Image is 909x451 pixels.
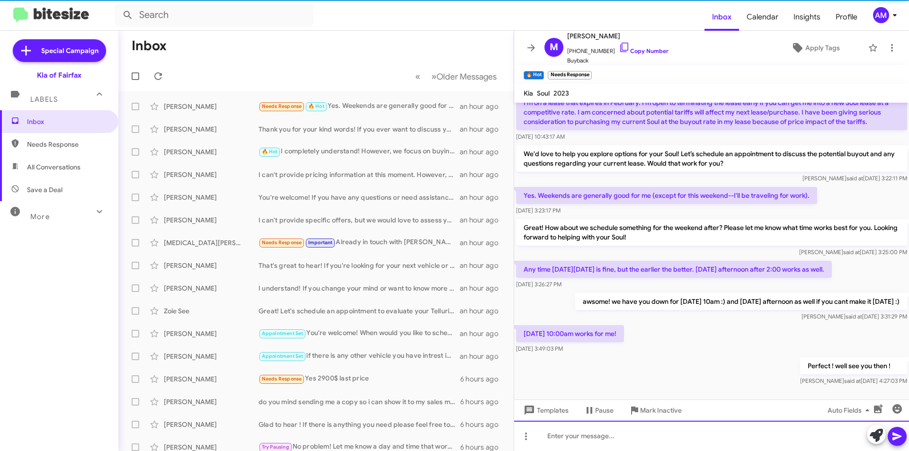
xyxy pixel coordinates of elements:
span: 🔥 Hot [262,149,278,155]
span: Templates [522,402,569,419]
span: Apply Tags [805,39,840,56]
p: [DATE] 10:00am works for me! [516,325,624,342]
div: an hour ago [460,215,506,225]
h1: Inbox [132,38,167,53]
p: I'm on a lease that expires in February. I'm open to terminating the lease early if you can get m... [516,94,907,130]
span: Needs Response [262,376,302,382]
span: Kia [524,89,533,97]
span: [PERSON_NAME] [DATE] 4:27:03 PM [800,377,907,384]
div: [PERSON_NAME] [164,283,258,293]
span: [PERSON_NAME] [DATE] 3:25:00 PM [799,248,907,256]
div: an hour ago [460,306,506,316]
span: Needs Response [27,140,107,149]
div: I completely understand! However, we focus on buying vehicles like yours. How about we book a qui... [258,146,460,157]
div: [PERSON_NAME] [164,124,258,134]
a: Insights [786,3,828,31]
span: Important [308,239,333,246]
div: I can't provide specific offers, but we would love to assess your vehicle's value. Would you like... [258,215,460,225]
span: 2023 [553,89,569,97]
span: Needs Response [262,239,302,246]
span: All Conversations [27,162,80,172]
div: Yes 2900$ last price [258,373,460,384]
div: I understand! If you change your mind or want to know more about selling, feel free to reach out.... [258,283,460,293]
span: Special Campaign [41,46,98,55]
button: Templates [514,402,576,419]
div: an hour ago [460,261,506,270]
span: Inbox [27,117,107,126]
div: [PERSON_NAME] [164,215,258,225]
div: [PERSON_NAME] [164,147,258,157]
div: Zoie See [164,306,258,316]
span: » [431,71,437,82]
p: We'd love to help you explore options for your Soul! Let’s schedule an appointment to discuss the... [516,145,907,172]
span: [DATE] 3:23:17 PM [516,207,561,214]
div: do you mind sending me a copy so i can show it to my sales manager ? [258,397,460,407]
div: AM [873,7,889,23]
div: That's great to hear! If you're looking for your next vehicle or need any assistance, feel free t... [258,261,460,270]
span: Labels [30,95,58,104]
span: M [550,40,558,55]
div: [PERSON_NAME] [164,329,258,338]
small: 🔥 Hot [524,71,544,80]
div: Thank you for your kind words! If you ever want to discuss your vehicle or consider selling it, f... [258,124,460,134]
span: [PERSON_NAME] [567,30,668,42]
span: Soul [537,89,550,97]
div: [PERSON_NAME] [164,374,258,384]
a: Calendar [739,3,786,31]
div: Yes. Weekends are generally good for me (except for this weekend--I'll be traveling for work). [258,101,460,112]
div: You're welcome! If you have any questions or need assistance in the future, don't hesitate to ask... [258,193,460,202]
a: Special Campaign [13,39,106,62]
div: Great! Let's schedule an appointment to evaluate your Telluride and discuss the details. When wou... [258,306,460,316]
span: More [30,212,50,221]
span: said at [846,313,862,320]
span: Auto Fields [828,402,873,419]
span: Try Pausing [262,444,289,450]
span: [DATE] 3:49:03 PM [516,345,563,352]
span: [PHONE_NUMBER] [567,42,668,56]
div: 6 hours ago [460,397,506,407]
div: an hour ago [460,124,506,134]
span: « [415,71,420,82]
p: awsome! we have you down for [DATE] 10am :) and [DATE] afternoon as well if you cant make it [DAT... [575,293,907,310]
div: [PERSON_NAME] [164,420,258,429]
div: if there is any other vehicle you have intrest in our lot let us and were happy to help as well :) [258,351,460,362]
span: Save a Deal [27,185,62,195]
div: [PERSON_NAME] [164,193,258,202]
a: Inbox [704,3,739,31]
div: an hour ago [460,193,506,202]
span: Buyback [567,56,668,65]
div: 6 hours ago [460,374,506,384]
div: an hour ago [460,170,506,179]
div: an hour ago [460,329,506,338]
span: said at [843,248,860,256]
span: said at [844,377,861,384]
div: an hour ago [460,238,506,248]
span: Needs Response [262,103,302,109]
button: Mark Inactive [621,402,689,419]
div: [PERSON_NAME] [164,170,258,179]
div: You're welcome! When would you like to schedule a visit to discuss your vehicle? [258,328,460,339]
button: Pause [576,402,621,419]
div: [MEDICAL_DATA][PERSON_NAME] [164,238,258,248]
span: [DATE] 10:43:17 AM [516,133,565,140]
div: Already in touch with [PERSON_NAME] from your team [258,237,460,248]
nav: Page navigation example [410,67,502,86]
p: Yes. Weekends are generally good for me (except for this weekend--I'll be traveling for work). [516,187,817,204]
a: Profile [828,3,865,31]
div: [PERSON_NAME] [164,102,258,111]
button: Next [426,67,502,86]
a: Copy Number [619,47,668,54]
div: an hour ago [460,102,506,111]
span: Older Messages [437,71,497,82]
div: [PERSON_NAME] [164,261,258,270]
span: said at [847,175,863,182]
div: an hour ago [460,352,506,361]
div: an hour ago [460,283,506,293]
p: Any time [DATE][DATE] is fine, but the earlier the better. [DATE] afternoon after 2:00 works as w... [516,261,832,278]
span: 🔥 Hot [308,103,324,109]
div: 6 hours ago [460,420,506,429]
